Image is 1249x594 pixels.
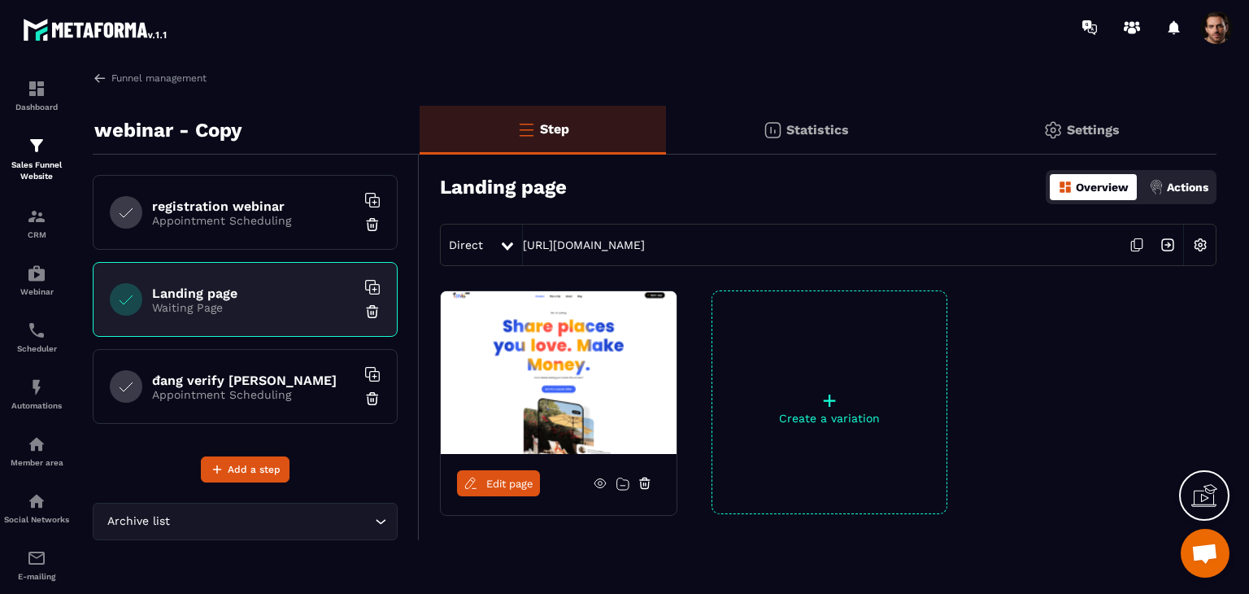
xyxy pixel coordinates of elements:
[1058,180,1073,194] img: dashboard-orange.40269519.svg
[712,412,947,425] p: Create a variation
[364,216,381,233] img: trash
[173,513,371,531] input: Search for option
[4,536,69,593] a: emailemailE-mailing
[4,124,69,194] a: formationformationSales Funnel Website
[4,308,69,365] a: schedulerschedulerScheduler
[228,461,281,478] span: Add a step
[152,214,355,227] p: Appointment Scheduling
[440,176,567,199] h3: Landing page
[23,15,169,44] img: logo
[27,79,46,98] img: formation
[4,572,69,581] p: E-mailing
[4,159,69,182] p: Sales Funnel Website
[1181,529,1229,578] a: Mở cuộc trò chuyện
[4,194,69,251] a: formationformationCRM
[449,238,483,251] span: Direct
[441,291,677,454] img: image
[27,136,46,155] img: formation
[4,515,69,524] p: Social Networks
[1043,120,1063,140] img: setting-gr.5f69749f.svg
[4,458,69,467] p: Member area
[93,71,107,85] img: arrow
[201,456,289,483] button: Add a step
[27,435,46,454] img: automations
[1152,229,1183,260] img: arrow-next.bcc2205e.svg
[93,71,207,85] a: Funnel management
[4,230,69,239] p: CRM
[4,365,69,422] a: automationsautomationsAutomations
[712,389,947,412] p: +
[763,120,782,140] img: stats.20deebd0.svg
[27,491,46,511] img: social-network
[516,120,536,139] img: bars-o.4a397970.svg
[152,301,355,314] p: Waiting Page
[152,199,355,214] h6: registration webinar
[27,378,46,397] img: automations
[1076,181,1129,194] p: Overview
[27,264,46,283] img: automations
[4,422,69,479] a: automationsautomationsMember area
[27,321,46,340] img: scheduler
[364,391,381,407] img: trash
[1167,181,1208,194] p: Actions
[786,122,849,138] p: Statistics
[94,114,242,146] p: webinar - Copy
[364,304,381,320] img: trash
[152,373,355,388] h6: đang verify [PERSON_NAME]
[152,388,355,401] p: Appointment Scheduling
[152,286,355,301] h6: Landing page
[4,67,69,124] a: formationformationDashboard
[4,479,69,536] a: social-networksocial-networkSocial Networks
[1185,229,1216,260] img: setting-w.858f3a88.svg
[1067,122,1120,138] p: Settings
[523,238,645,251] a: [URL][DOMAIN_NAME]
[486,478,533,490] span: Edit page
[1149,180,1164,194] img: actions.d6e523a2.png
[4,103,69,111] p: Dashboard
[4,344,69,353] p: Scheduler
[27,548,46,568] img: email
[27,207,46,226] img: formation
[4,401,69,410] p: Automations
[4,287,69,296] p: Webinar
[457,470,540,496] a: Edit page
[93,503,398,540] div: Search for option
[103,513,173,531] span: Archive list
[540,121,569,137] p: Step
[4,251,69,308] a: automationsautomationsWebinar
